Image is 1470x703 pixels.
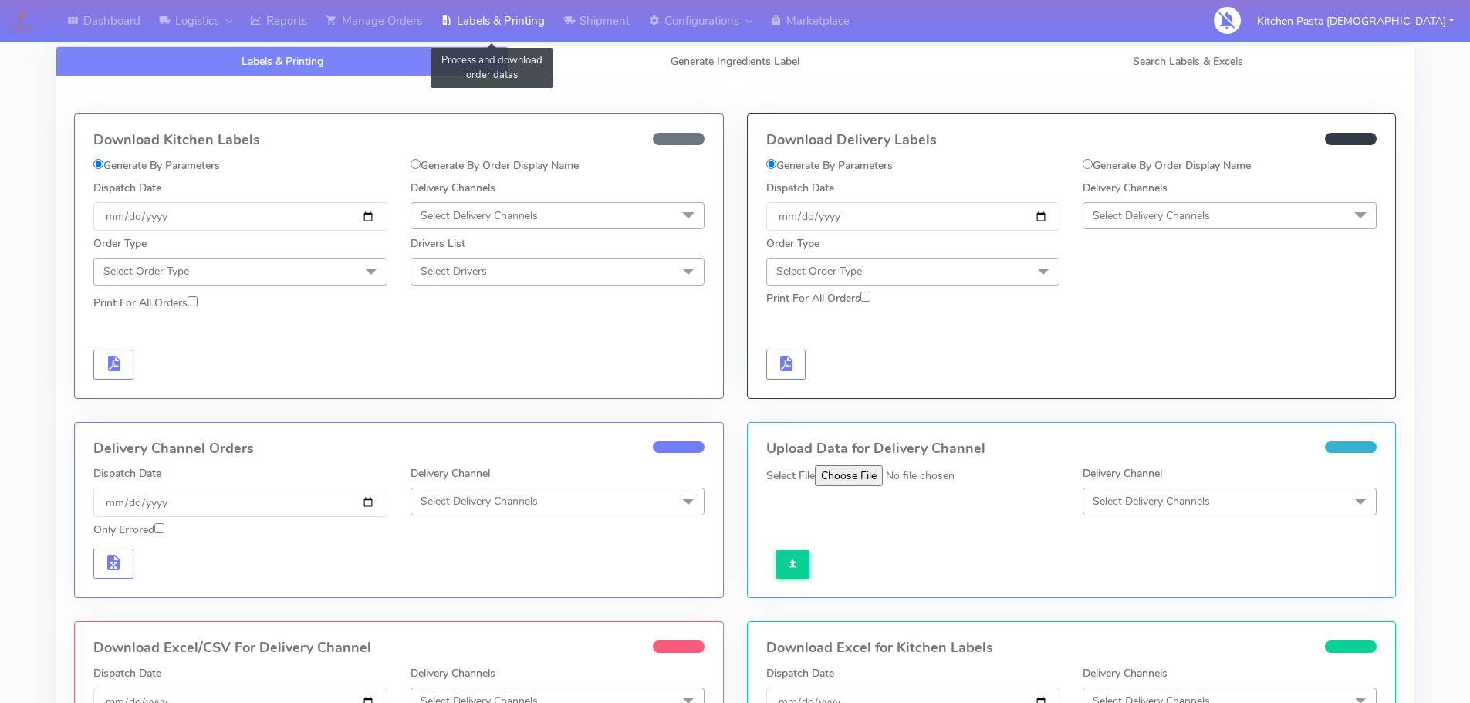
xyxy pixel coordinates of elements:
h4: Download Excel for Kitchen Labels [766,640,1377,656]
h4: Upload Data for Delivery Channel [766,441,1377,457]
label: Generate By Parameters [766,157,893,174]
span: Select Delivery Channels [421,208,538,223]
label: Drivers List [411,235,465,252]
label: Delivery Channels [1083,180,1168,196]
label: Select File [766,468,815,484]
span: Generate Ingredients Label [671,54,799,69]
button: Kitchen Pasta [DEMOGRAPHIC_DATA] [1245,5,1465,37]
span: Select Drivers [421,264,487,279]
label: Delivery Channels [411,180,495,196]
label: Dispatch Date [93,665,161,681]
h4: Download Excel/CSV For Delivery Channel [93,640,705,656]
label: Print For All Orders [93,295,198,311]
h4: Delivery Channel Orders [93,441,705,457]
input: Generate By Order Display Name [1083,159,1093,169]
span: Labels & Printing [242,54,323,69]
label: Dispatch Date [93,180,161,196]
input: Only Errored [154,523,164,533]
label: Generate By Order Display Name [1083,157,1251,174]
label: Order Type [766,235,819,252]
span: Select Order Type [103,264,189,279]
h4: Download Kitchen Labels [93,133,705,148]
span: Select Delivery Channels [1093,494,1210,509]
h4: Download Delivery Labels [766,133,1377,148]
ul: Tabs [56,46,1414,76]
span: Select Order Type [776,264,862,279]
label: Delivery Channel [1083,465,1162,482]
span: Search Labels & Excels [1133,54,1243,69]
span: Select Delivery Channels [1093,208,1210,223]
label: Print For All Orders [766,290,870,306]
input: Print For All Orders [188,296,198,306]
label: Generate By Parameters [93,157,220,174]
label: Dispatch Date [766,665,834,681]
label: Dispatch Date [766,180,834,196]
input: Generate By Order Display Name [411,159,421,169]
span: Select Delivery Channels [421,494,538,509]
label: Order Type [93,235,147,252]
input: Print For All Orders [860,292,870,302]
label: Delivery Channels [411,665,495,681]
label: Dispatch Date [93,465,161,482]
label: Delivery Channel [411,465,490,482]
input: Generate By Parameters [93,159,103,169]
label: Only Errored [93,522,164,538]
label: Delivery Channels [1083,665,1168,681]
input: Generate By Parameters [766,159,776,169]
label: Generate By Order Display Name [411,157,579,174]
